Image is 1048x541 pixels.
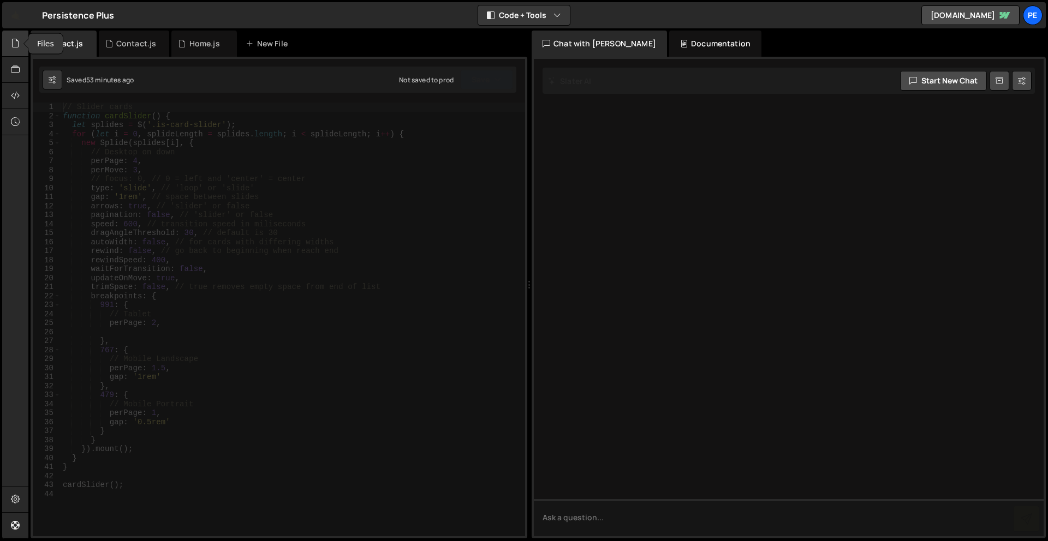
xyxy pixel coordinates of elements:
div: 8 [33,166,61,175]
div: 53 minutes ago [86,75,134,85]
div: 16 [33,238,61,247]
div: Chat with [PERSON_NAME] [532,31,667,57]
div: 18 [33,256,61,265]
div: 6 [33,148,61,157]
div: 25 [33,318,61,328]
div: 39 [33,444,61,454]
div: 40 [33,454,61,463]
div: Files [28,34,63,54]
div: 7 [33,157,61,166]
div: 2 [33,112,61,121]
div: 21 [33,282,61,292]
div: 5 [33,139,61,148]
div: 42 [33,472,61,481]
button: Save [460,70,513,89]
div: 29 [33,354,61,364]
div: 38 [33,436,61,445]
div: 11 [33,193,61,202]
div: 44 [33,490,61,499]
div: Contact.js [116,38,157,49]
div: 19 [33,265,61,274]
div: 23 [33,300,61,310]
div: Persistence Plus [42,9,115,22]
div: 36 [33,418,61,427]
div: 37 [33,426,61,436]
div: Impact.js [48,38,83,49]
div: 26 [33,328,61,337]
div: 43 [33,480,61,490]
div: 41 [33,462,61,472]
a: [DOMAIN_NAME] [921,5,1020,25]
button: Start new chat [900,71,987,91]
div: 35 [33,408,61,418]
div: 15 [33,229,61,238]
div: Saved [67,75,134,85]
div: 14 [33,220,61,229]
div: 31 [33,372,61,382]
a: Pe [1023,5,1043,25]
div: 9 [33,175,61,184]
div: 22 [33,292,61,301]
div: 13 [33,211,61,220]
a: 🤙 [2,2,29,28]
div: 32 [33,382,61,391]
div: 34 [33,400,61,409]
div: 10 [33,184,61,193]
div: 30 [33,364,61,373]
div: 3 [33,121,61,130]
div: 12 [33,202,61,211]
div: Documentation [669,31,761,57]
div: 20 [33,274,61,283]
div: 33 [33,390,61,400]
div: 1 [33,103,61,112]
div: 17 [33,247,61,256]
div: 4 [33,130,61,139]
div: New File [246,38,291,49]
div: 27 [33,336,61,346]
button: Code + Tools [478,5,570,25]
div: 24 [33,310,61,319]
div: 28 [33,346,61,355]
div: Home.js [189,38,220,49]
h2: Slater AI [548,76,592,86]
div: Not saved to prod [399,75,454,85]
